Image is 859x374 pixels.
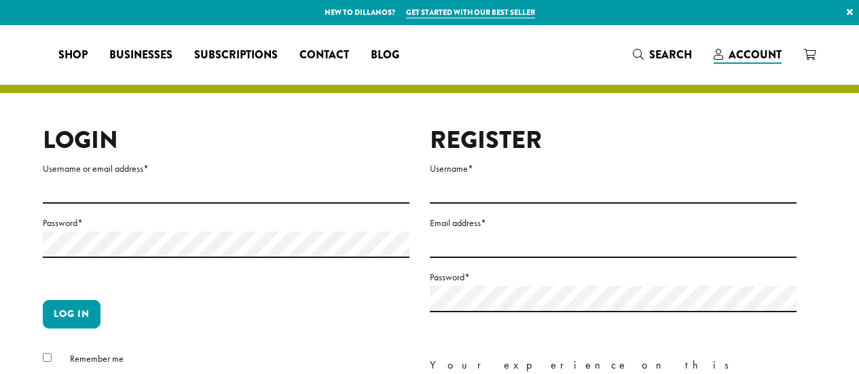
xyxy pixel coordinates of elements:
[430,126,797,155] h2: Register
[43,300,100,329] button: Log in
[48,44,98,66] a: Shop
[109,47,172,64] span: Businesses
[58,47,88,64] span: Shop
[649,47,692,62] span: Search
[406,7,535,18] a: Get started with our best seller
[430,269,797,286] label: Password
[43,214,409,231] label: Password
[430,160,797,177] label: Username
[43,160,409,177] label: Username or email address
[729,47,782,62] span: Account
[430,214,797,231] label: Email address
[622,43,703,66] a: Search
[70,352,124,364] span: Remember me
[43,126,409,155] h2: Login
[194,47,278,64] span: Subscriptions
[371,47,399,64] span: Blog
[299,47,349,64] span: Contact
